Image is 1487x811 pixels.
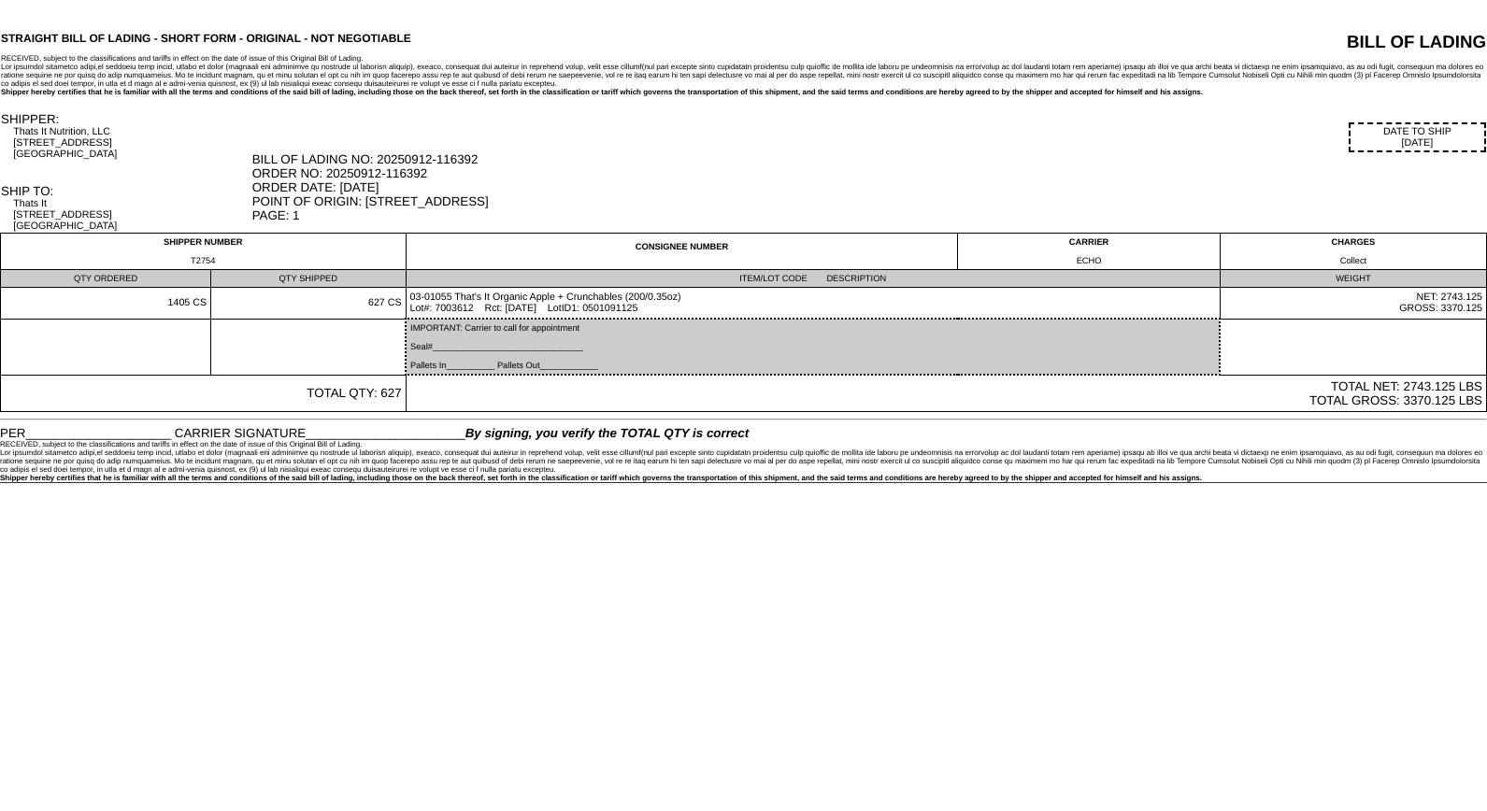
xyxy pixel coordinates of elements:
td: 03-01055 That's It Organic Apple + Crunchables (200/0.35oz) Lot#: 7003612 Rct: [DATE] LotID1: 050... [406,288,1220,320]
td: 627 CS [211,288,407,320]
div: SHIP TO: [1,184,250,198]
div: DATE TO SHIP [DATE] [1349,122,1486,152]
span: By signing, you verify the TOTAL QTY is correct [465,426,749,440]
div: Thats It Nutrition, LLC [STREET_ADDRESS] [GEOGRAPHIC_DATA] [13,126,250,160]
td: 1405 CS [1,288,211,320]
td: CARRIER [958,234,1220,270]
div: ECHO [962,256,1215,265]
td: QTY ORDERED [1,270,211,288]
div: T2754 [5,256,402,265]
div: BILL OF LADING [1090,32,1486,52]
div: Shipper hereby certifies that he is familiar with all the terms and conditions of the said bill o... [1,88,1486,96]
div: Collect [1224,256,1482,265]
td: WEIGHT [1220,270,1486,288]
td: TOTAL NET: 2743.125 LBS TOTAL GROSS: 3370.125 LBS [406,375,1486,412]
div: Thats It [STREET_ADDRESS] [GEOGRAPHIC_DATA] [13,198,250,232]
td: TOTAL QTY: 627 [1,375,407,412]
div: BILL OF LADING NO: 20250912-116392 ORDER NO: 20250912-116392 ORDER DATE: [DATE] POINT OF ORIGIN: ... [252,152,1486,222]
td: ITEM/LOT CODE DESCRIPTION [406,270,1220,288]
td: SHIPPER NUMBER [1,234,407,270]
td: IMPORTANT: Carrier to call for appointment Seal#_______________________________ Pallets In_______... [406,319,1220,375]
td: QTY SHIPPED [211,270,407,288]
div: SHIPPER: [1,112,250,126]
td: CHARGES [1220,234,1486,270]
td: CONSIGNEE NUMBER [406,234,958,270]
td: NET: 2743.125 GROSS: 3370.125 [1220,288,1486,320]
